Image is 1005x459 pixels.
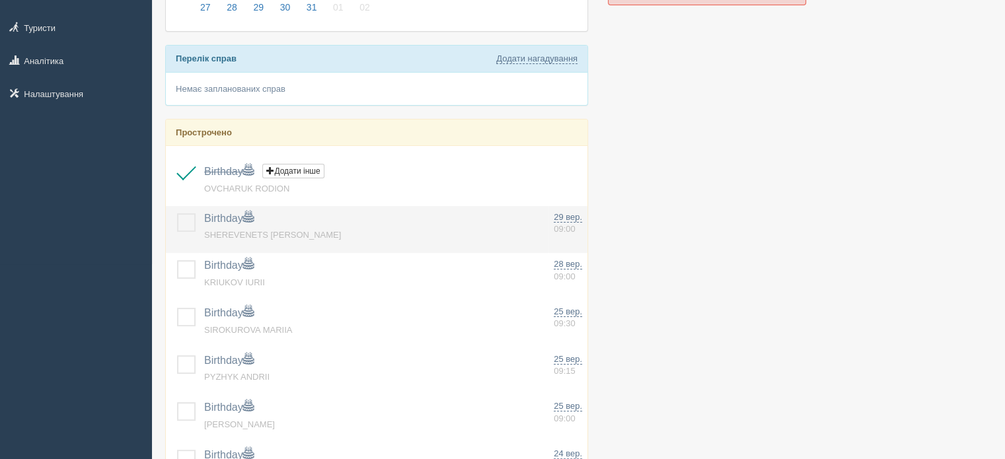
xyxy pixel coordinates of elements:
[204,325,292,335] a: SIROKUROVA MARIIA
[554,318,576,328] span: 09:30
[176,53,237,63] b: Перелік справ
[554,400,582,425] a: 25 вер. 09:00
[204,166,254,177] a: Birthday
[204,184,289,194] a: OVCHARUK RODION
[496,53,577,64] a: Додати нагадування
[554,306,582,317] span: 25 вер.
[204,307,254,318] a: Birthday
[554,353,582,378] a: 25 вер. 09:15
[554,366,576,376] span: 09:15
[262,164,324,178] button: Додати інше
[554,306,582,330] a: 25 вер. 09:30
[554,258,582,283] a: 28 вер. 09:00
[554,413,576,423] span: 09:00
[204,260,254,271] a: Birthday
[204,230,341,240] a: SHEREVENETS [PERSON_NAME]
[554,259,582,269] span: 28 вер.
[554,212,582,223] span: 29 вер.
[554,448,582,459] span: 24 вер.
[554,271,576,281] span: 09:00
[204,355,254,366] a: Birthday
[554,224,576,234] span: 09:00
[176,127,232,137] b: Прострочено
[166,73,587,105] div: Немає запланованих справ
[204,277,265,287] a: KRIUKOV IURII
[554,354,582,365] span: 25 вер.
[204,419,275,429] a: [PERSON_NAME]
[554,401,582,411] span: 25 вер.
[204,213,254,224] a: Birthday
[204,372,270,382] a: PYZHYK ANDRII
[204,402,254,413] a: Birthday
[554,211,582,236] a: 29 вер. 09:00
